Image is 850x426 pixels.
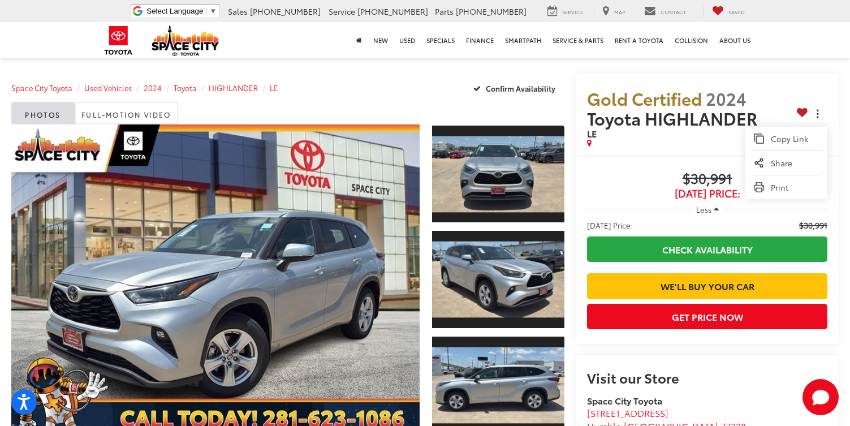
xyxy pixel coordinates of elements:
a: 2024 [144,83,162,93]
span: $30,991 [587,171,827,188]
span: Gold Certified [587,86,702,110]
span: Print [771,182,819,193]
a: SmartPath [499,22,547,58]
a: New [368,22,394,58]
span: [PHONE_NUMBER] [357,6,428,17]
a: We'll Buy Your Car [587,273,827,299]
span: $30,991 [799,220,827,231]
span: Map [614,8,625,15]
span: Saved [728,8,745,15]
a: Used Vehicles [84,83,132,93]
a: Home [351,22,368,58]
a: LE [270,83,278,93]
img: Toyota [97,22,140,59]
span: Less [696,204,711,214]
img: 2024 Toyota HIGHLANDER LE [431,347,566,423]
a: Finance [460,22,499,58]
span: Sales [228,6,248,17]
svg: Start Chat [802,379,839,415]
button: Print [745,175,827,199]
span: dropdown dots [817,109,818,118]
a: Service & Parts [547,22,609,58]
a: Collision [669,22,714,58]
h2: Visit our Store [587,370,827,385]
span: Copy Link [771,133,819,144]
a: Expand Photo 2 [432,230,564,329]
button: Share [745,151,827,175]
span: Select Language [146,7,203,15]
img: 2024 Toyota HIGHLANDER LE [431,242,566,318]
button: Toggle Chat Window [802,379,839,415]
button: Less [691,199,724,220]
span: [DATE] Price: [587,188,827,199]
span: Contact [661,8,686,15]
a: Map [594,5,633,18]
a: Toyota [174,83,197,93]
span: [STREET_ADDRESS] [587,406,668,419]
a: About Us [714,22,756,58]
span: Service [562,8,583,15]
span: Toyota HIGHLANDER [587,106,761,130]
a: HIGHLANDER [209,83,258,93]
button: Get Price Now [587,304,827,329]
a: Contact [636,5,694,18]
button: Confirm Availability [467,78,565,98]
span: [DATE] Price: [587,220,632,231]
a: Full-Motion Video [75,102,178,124]
a: Expand Photo 1 [432,124,564,223]
button: Copy Link [745,127,827,150]
span: Confirm Availability [486,83,555,93]
img: Space City Toyota [152,25,219,56]
ul: Actions [745,127,827,199]
a: Select Language​ [146,7,217,15]
span: Share [771,157,819,169]
span: LE [587,127,597,140]
span: Parts [435,6,454,17]
span: Service [329,6,355,17]
img: 2024 Toyota HIGHLANDER LE [431,136,566,212]
a: Photos [11,102,75,124]
strong: Space City Toyota [587,394,662,407]
a: Service [539,5,592,18]
span: [PHONE_NUMBER] [456,6,527,17]
span: ▼ [209,7,217,15]
a: Rent a Toyota [609,22,669,58]
a: Specials [421,22,460,58]
a: Check Availability [587,236,827,262]
a: Space City Toyota [11,83,72,93]
span: [PHONE_NUMBER] [250,6,321,17]
a: My Saved Vehicles [704,5,753,18]
button: Actions [808,104,827,124]
span: 2024 [706,86,747,110]
a: Used [394,22,421,58]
